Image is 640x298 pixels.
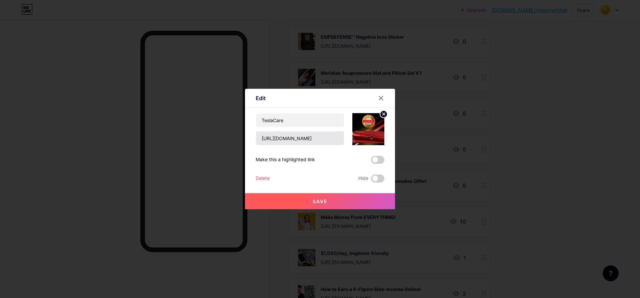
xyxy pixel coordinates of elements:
[256,113,344,127] input: Title
[352,113,384,145] img: link_thumbnail
[256,94,266,102] div: Edit
[245,193,395,209] button: Save
[313,199,328,204] span: Save
[358,175,368,183] span: Hide
[256,156,315,164] div: Make this a highlighted link
[256,131,344,145] input: URL
[256,175,270,183] div: Delete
